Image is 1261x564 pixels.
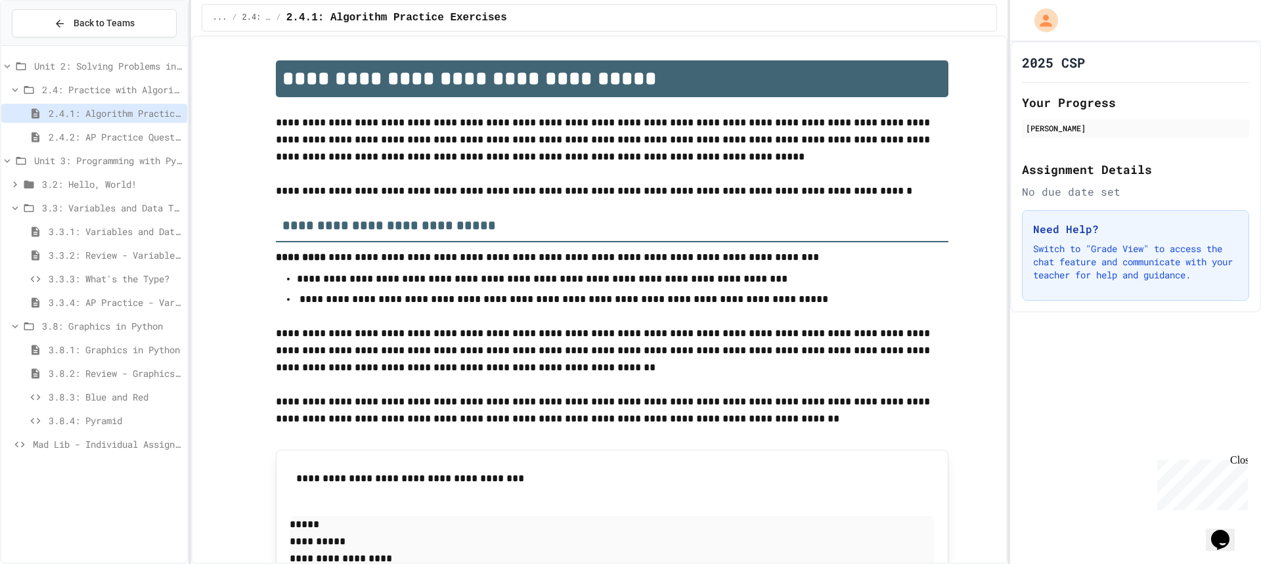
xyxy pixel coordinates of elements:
span: Unit 3: Programming with Python [34,154,182,167]
h2: Your Progress [1022,93,1249,112]
span: 2.4.2: AP Practice Questions [49,130,182,144]
span: 3.8.2: Review - Graphics in Python [49,366,182,380]
span: 2.4.1: Algorithm Practice Exercises [49,106,182,120]
p: Switch to "Grade View" to access the chat feature and communicate with your teacher for help and ... [1033,242,1238,282]
span: ... [213,12,227,23]
span: / [277,12,281,23]
div: No due date set [1022,184,1249,200]
span: 2.4: Practice with Algorithms [242,12,271,23]
iframe: chat widget [1152,454,1248,510]
span: Unit 2: Solving Problems in Computer Science [34,59,182,73]
span: Back to Teams [74,16,135,30]
span: 2.4: Practice with Algorithms [42,83,182,97]
span: 3.8.4: Pyramid [49,414,182,427]
span: 3.8.1: Graphics in Python [49,343,182,357]
span: 3.3.2: Review - Variables and Data Types [49,248,182,262]
span: 2.4.1: Algorithm Practice Exercises [286,10,507,26]
span: 3.8.3: Blue and Red [49,390,182,404]
div: Chat with us now!Close [5,5,91,83]
span: Mad Lib - Individual Assignment [33,437,182,451]
span: 3.3.3: What's the Type? [49,272,182,286]
span: 3.3.1: Variables and Data Types [49,225,182,238]
button: Back to Teams [12,9,177,37]
h1: 2025 CSP [1022,53,1085,72]
span: / [232,12,236,23]
div: My Account [1021,5,1061,35]
span: 3.2: Hello, World! [42,177,182,191]
div: [PERSON_NAME] [1026,122,1245,134]
h2: Assignment Details [1022,160,1249,179]
span: 3.3: Variables and Data Types [42,201,182,215]
span: 3.8: Graphics in Python [42,319,182,333]
span: 3.3.4: AP Practice - Variables [49,295,182,309]
iframe: chat widget [1206,511,1248,551]
h3: Need Help? [1033,221,1238,237]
